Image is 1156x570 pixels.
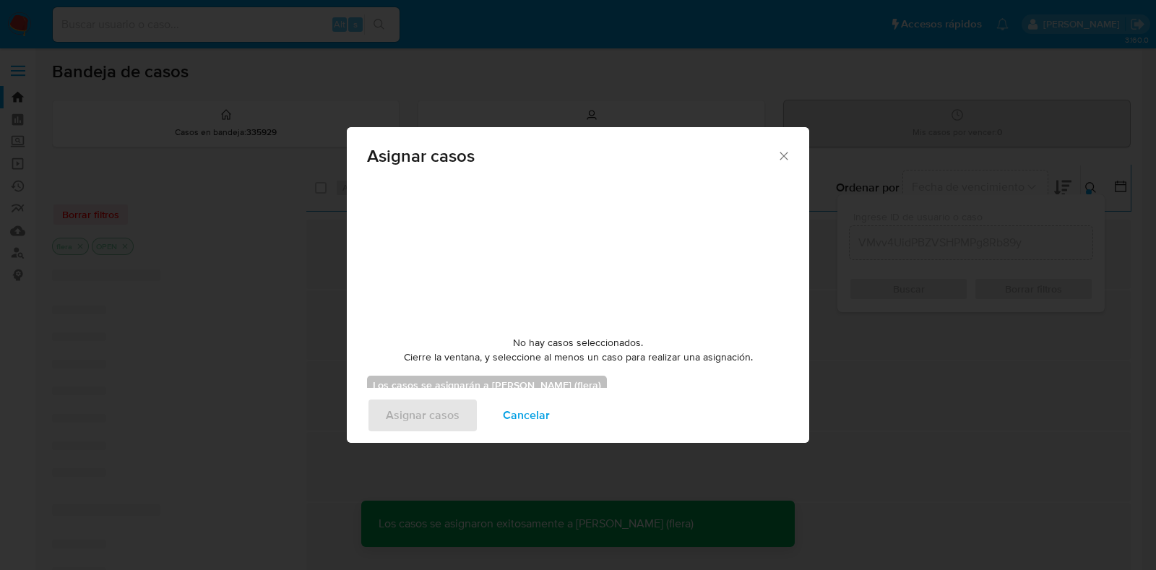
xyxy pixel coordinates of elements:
[347,127,809,443] div: assign-modal
[373,378,601,392] b: Los casos se asignarán a [PERSON_NAME] (flera)
[470,180,686,324] img: yH5BAEAAAAALAAAAAABAAEAAAIBRAA7
[404,350,753,365] span: Cierre la ventana, y seleccione al menos un caso para realizar una asignación.
[484,398,569,433] button: Cancelar
[513,336,643,350] span: No hay casos seleccionados.
[503,400,550,431] span: Cancelar
[777,149,790,162] button: Cerrar ventana
[367,147,777,165] span: Asignar casos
